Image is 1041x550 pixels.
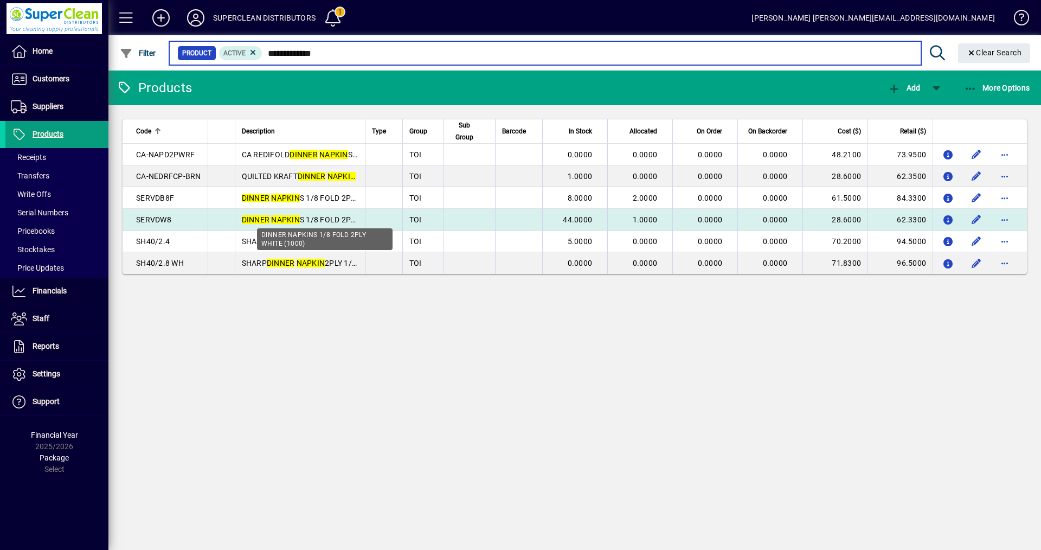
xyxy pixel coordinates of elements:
span: Sub Group [451,119,479,143]
em: DINNER [290,150,318,159]
a: Write Offs [5,185,108,203]
span: Code [136,125,151,137]
td: 61.5000 [802,187,868,209]
span: 0.0000 [763,150,788,159]
a: Home [5,38,108,65]
span: More Options [964,84,1030,92]
span: SHARP 2PLY 1/8 FOLD (1500) WHITE [242,259,428,267]
div: DINNER NAPKINS 1/8 FOLD 2PLY WHITE (1000) [257,228,393,250]
span: Pricebooks [11,227,55,235]
button: Edit [968,146,985,163]
div: Description [242,125,358,137]
span: Suppliers [33,102,63,111]
span: 0.0000 [698,150,723,159]
span: CA REDIFOLD S 2PLY (1000) WH [242,150,411,159]
em: NAPKIN [271,194,300,202]
td: 62.3300 [868,209,933,231]
span: Home [33,47,53,55]
div: Sub Group [451,119,489,143]
span: S 1/8 FOLD 2PLY WHITE (1000) [242,215,409,224]
em: DINNER [298,172,326,181]
td: 48.2100 [802,144,868,165]
div: SUPERCLEAN DISTRIBUTORS [213,9,316,27]
span: TOI [409,237,422,246]
button: More Options [961,78,1033,98]
span: In Stock [569,125,592,137]
span: SHARP S 2PLY 1/4 FOLD (1500) WHITE [242,237,435,246]
span: On Backorder [748,125,787,137]
span: Barcode [502,125,526,137]
button: More options [996,168,1013,185]
a: Price Updates [5,259,108,277]
div: Barcode [502,125,536,137]
div: On Backorder [744,125,797,137]
td: 73.9500 [868,144,933,165]
button: More options [996,146,1013,163]
button: Edit [968,254,985,272]
span: 0.0000 [763,172,788,181]
button: Edit [968,168,985,185]
a: Receipts [5,148,108,167]
span: QUILTED KRAFT S 1/8 FOLD (1000) [242,172,421,181]
span: TOI [409,215,422,224]
span: 5.0000 [568,237,593,246]
span: 0.0000 [763,215,788,224]
button: More options [996,211,1013,228]
span: Reports [33,342,59,350]
button: Filter [117,43,159,63]
span: Staff [33,314,49,323]
span: 2.0000 [633,194,658,202]
em: DINNER [267,259,295,267]
span: 0.0000 [633,150,658,159]
span: 0.0000 [763,237,788,246]
button: Add [885,78,923,98]
span: 1.0000 [633,215,658,224]
span: Filter [120,49,156,57]
div: Products [117,79,192,97]
span: SH40/2.8 WH [136,259,184,267]
td: 70.2000 [802,231,868,252]
td: 71.8300 [802,252,868,274]
span: Description [242,125,275,137]
button: More options [996,189,1013,207]
span: Transfers [11,171,49,180]
span: 0.0000 [763,194,788,202]
span: SERVDW8 [136,215,171,224]
span: Type [372,125,386,137]
span: Settings [33,369,60,378]
span: Financial Year [31,431,78,439]
span: 44.0000 [563,215,592,224]
button: Edit [968,189,985,207]
span: Retail ($) [900,125,926,137]
span: Allocated [629,125,657,137]
em: NAPKIN [319,150,348,159]
a: Stocktakes [5,240,108,259]
a: Transfers [5,167,108,185]
em: NAPKIN [327,172,356,181]
button: More options [996,233,1013,250]
a: Suppliers [5,93,108,120]
td: 94.5000 [868,231,933,252]
a: Pricebooks [5,222,108,240]
span: TOI [409,172,422,181]
span: Financials [33,286,67,295]
em: DINNER [242,215,270,224]
div: [PERSON_NAME] [PERSON_NAME][EMAIL_ADDRESS][DOMAIN_NAME] [751,9,995,27]
span: TOI [409,259,422,267]
em: NAPKIN [271,215,300,224]
span: 0.0000 [568,259,593,267]
button: Add [144,8,178,28]
span: 8.0000 [568,194,593,202]
a: Customers [5,66,108,93]
span: 0.0000 [698,215,723,224]
button: Profile [178,8,213,28]
td: 62.3500 [868,165,933,187]
a: Financials [5,278,108,305]
span: 0.0000 [633,259,658,267]
td: 84.3300 [868,187,933,209]
span: Add [888,84,920,92]
span: 0.0000 [698,172,723,181]
a: Staff [5,305,108,332]
em: NAPKIN [297,259,325,267]
span: Active [223,49,246,57]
